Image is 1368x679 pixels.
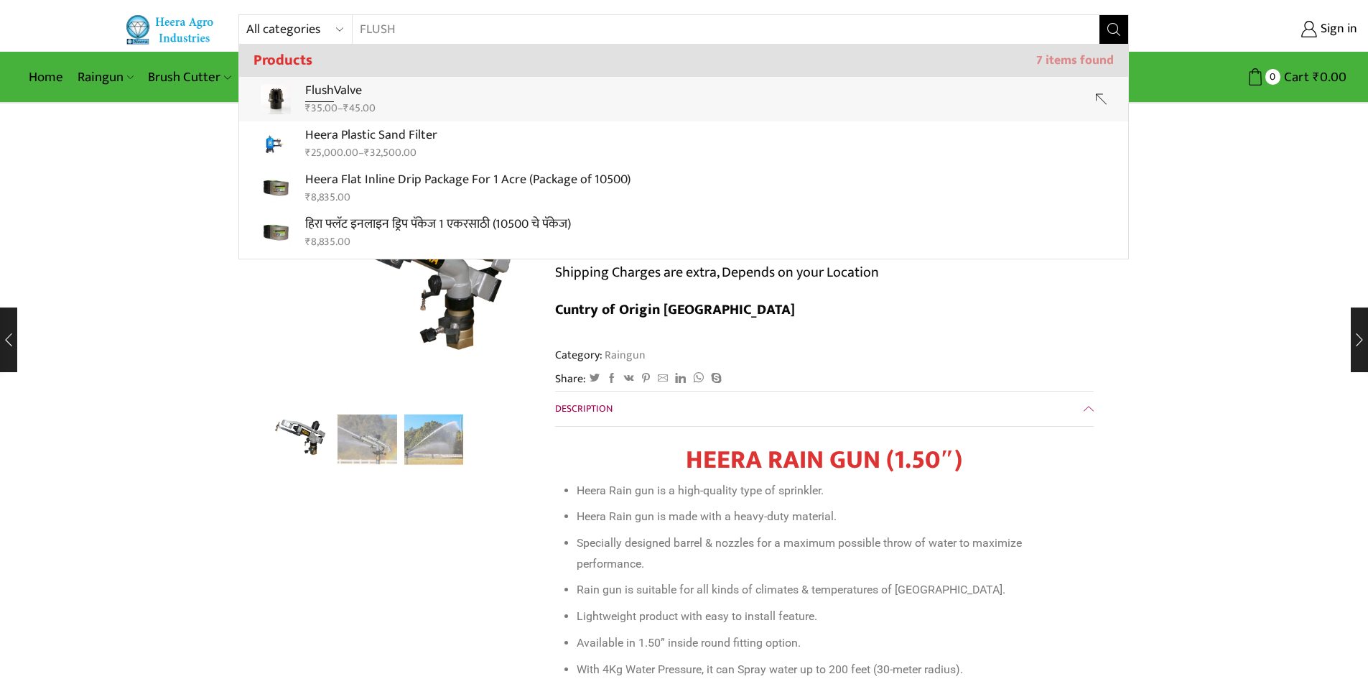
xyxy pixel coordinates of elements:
[555,297,795,322] b: Cuntry of Origin [GEOGRAPHIC_DATA]
[577,481,1087,502] li: Heera Rain gun is a high-quality type of sprinkler.
[239,77,1128,121] a: FlushValve₹35.00–₹45.00
[555,392,1094,426] a: Description
[305,214,571,235] p: हिरा फ्लॅट इनलाइन ड्रिप पॅकेज 1 एकरसाठी (10500 चे पॅकेज)
[338,410,397,467] li: 2 / 3
[305,80,376,101] p: Valve
[1280,68,1309,87] span: Cart
[1143,64,1346,91] a: 0 Cart ₹0.00
[271,410,331,467] li: 1 / 3
[239,121,1128,166] a: Heera Plastic Sand Filter₹25,000.00–₹32,500.00
[275,144,534,402] div: 1 / 3
[239,211,1128,255] a: हिरा फ्लॅट इनलाइन ड्रिप पॅकेज 1 एकरसाठी (10500 चे पॅकेज)₹8,835.00
[305,233,350,251] bdi: 8,835.00
[1313,66,1320,88] span: ₹
[22,60,70,94] a: Home
[577,606,1087,627] li: Lightweight product with easy to install feature.
[305,170,631,190] p: Heera Flat Inline Drip Package For 1 Acre (Package of 10500)
[343,99,376,117] bdi: 45.00
[305,99,311,117] span: ₹
[305,145,437,161] div: –
[364,144,417,162] bdi: 32,500.00
[305,233,311,251] span: ₹
[305,80,334,102] strong: Flush
[239,255,1128,300] a: Heera Flat Inline Drip Package For 1 Acre (Package of 10500)
[141,60,238,94] a: Brush Cutter
[1099,15,1128,44] button: Search button
[577,533,1087,574] li: Specially designed barrel & nozzles for a maximum possible throw of water to maximize performance.
[305,125,437,146] p: Heera Plastic Sand Filter
[1313,66,1346,88] bdi: 0.00
[577,580,1087,601] li: Rain gun is suitable for all kinds of climates & temperatures of [GEOGRAPHIC_DATA].
[343,99,349,117] span: ₹
[239,166,1128,211] a: Heera Flat Inline Drip Package For 1 Acre (Package of 10500)₹8,835.00
[1036,53,1114,68] span: 7 items found
[1317,20,1357,39] span: Sign in
[555,347,646,364] span: Category:
[271,407,331,467] img: Heera Raingun 1.50
[338,410,397,469] a: p1
[305,99,338,117] bdi: 35.00
[686,438,962,481] strong: HEERA RAIN GUN (1.50″)
[404,410,464,467] li: 3 / 3
[555,371,586,387] span: Share:
[1150,17,1357,42] a: Sign in
[577,507,1087,527] li: Heera Rain gun is made with a heavy-duty material.
[602,346,646,364] a: Raingun
[305,101,376,116] div: –
[404,410,464,469] a: p2
[577,633,1087,654] li: Available in 1.50” inside round fitting option.
[305,259,631,280] p: Heera Flat Inline Drip Package For 1 Acre (Package of 10500)
[305,188,350,206] bdi: 8,835.00
[239,45,1128,77] h3: Products
[305,188,311,206] span: ₹
[70,60,141,94] a: Raingun
[305,144,358,162] bdi: 25,000.00
[555,261,879,284] p: Shipping Charges are extra, Depends on your Location
[305,144,311,162] span: ₹
[353,15,1082,44] input: Search for...
[364,144,370,162] span: ₹
[1265,69,1280,84] span: 0
[555,400,613,417] span: Description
